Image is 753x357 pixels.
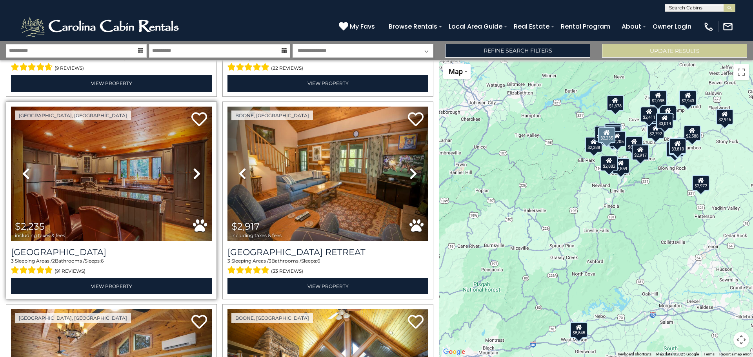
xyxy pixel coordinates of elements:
[11,278,212,294] a: View Property
[704,352,715,356] a: Terms (opens in new tab)
[227,258,230,264] span: 3
[11,257,212,276] div: Sleeping Areas / Bathrooms / Sleeps:
[231,221,260,232] span: $2,917
[227,54,428,73] div: Sleeping Areas / Bathrooms / Sleeps:
[339,22,377,32] a: My Favs
[679,90,697,106] div: $2,943
[604,123,622,139] div: $2,936
[722,21,733,32] img: mail-regular-white.png
[595,126,612,141] div: $7,836
[408,111,424,128] a: Add to favorites
[385,20,441,33] a: Browse Rentals
[656,352,699,356] span: Map data ©2025 Google
[11,258,14,264] span: 3
[11,107,212,241] img: thumbnail_163267804.jpeg
[612,158,629,173] div: $2,859
[618,352,651,357] button: Keyboard shortcuts
[231,233,282,238] span: including taxes & fees
[269,258,271,264] span: 3
[227,75,428,91] a: View Property
[231,111,313,120] a: Boone, [GEOGRAPHIC_DATA]
[666,141,684,157] div: $2,484
[669,138,686,154] div: $3,810
[317,258,320,264] span: 6
[191,314,207,331] a: Add to favorites
[443,64,471,79] button: Change map style
[20,15,182,38] img: White-1-2.png
[692,175,709,190] div: $2,972
[733,64,749,80] button: Toggle fullscreen view
[271,63,303,73] span: (22 reviews)
[449,67,463,76] span: Map
[11,54,212,73] div: Sleeping Areas / Bathrooms / Sleeps:
[52,258,55,264] span: 2
[602,44,747,58] button: Update Results
[101,258,104,264] span: 6
[11,75,212,91] a: View Property
[649,20,695,33] a: Owner Login
[598,127,615,143] div: $2,235
[604,126,621,142] div: $2,095
[647,123,664,138] div: $2,792
[408,314,424,331] a: Add to favorites
[191,111,207,128] a: Add to favorites
[55,63,84,73] span: (9 reviews)
[557,20,614,33] a: Rental Program
[350,22,375,31] span: My Favs
[585,137,602,152] div: $2,388
[55,266,85,276] span: (91 reviews)
[600,156,618,171] div: $2,882
[15,233,65,238] span: including taxes & fees
[445,44,590,58] a: Refine Search Filters
[609,130,626,146] div: $2,205
[570,322,587,338] div: $5,845
[607,95,624,111] div: $1,678
[11,247,212,257] h3: Chestnut Falls
[684,125,701,141] div: $2,588
[227,107,428,241] img: thumbnail_163268585.jpeg
[271,266,303,276] span: (33 reviews)
[11,247,212,257] a: [GEOGRAPHIC_DATA]
[669,139,686,154] div: $2,535
[15,313,131,323] a: [GEOGRAPHIC_DATA], [GEOGRAPHIC_DATA]
[632,144,649,160] div: $2,917
[719,352,751,356] a: Report a map error
[733,332,749,348] button: Map camera controls
[227,278,428,294] a: View Property
[231,313,313,323] a: Boone, [GEOGRAPHIC_DATA]
[227,257,428,276] div: Sleeping Areas / Bathrooms / Sleeps:
[626,136,643,152] div: $6,466
[618,20,645,33] a: About
[604,125,622,141] div: $4,227
[510,20,553,33] a: Real Estate
[640,106,658,122] div: $2,411
[441,347,467,357] a: Open this area in Google Maps (opens a new window)
[227,247,428,257] h3: Boulder Falls Retreat
[716,109,733,124] div: $2,946
[703,21,714,32] img: phone-regular-white.png
[445,20,506,33] a: Local Area Guide
[656,112,673,128] div: $3,014
[227,247,428,257] a: [GEOGRAPHIC_DATA] Retreat
[649,90,667,105] div: $2,035
[659,105,677,121] div: $2,195
[15,111,131,120] a: [GEOGRAPHIC_DATA], [GEOGRAPHIC_DATA]
[441,347,467,357] img: Google
[15,221,45,232] span: $2,235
